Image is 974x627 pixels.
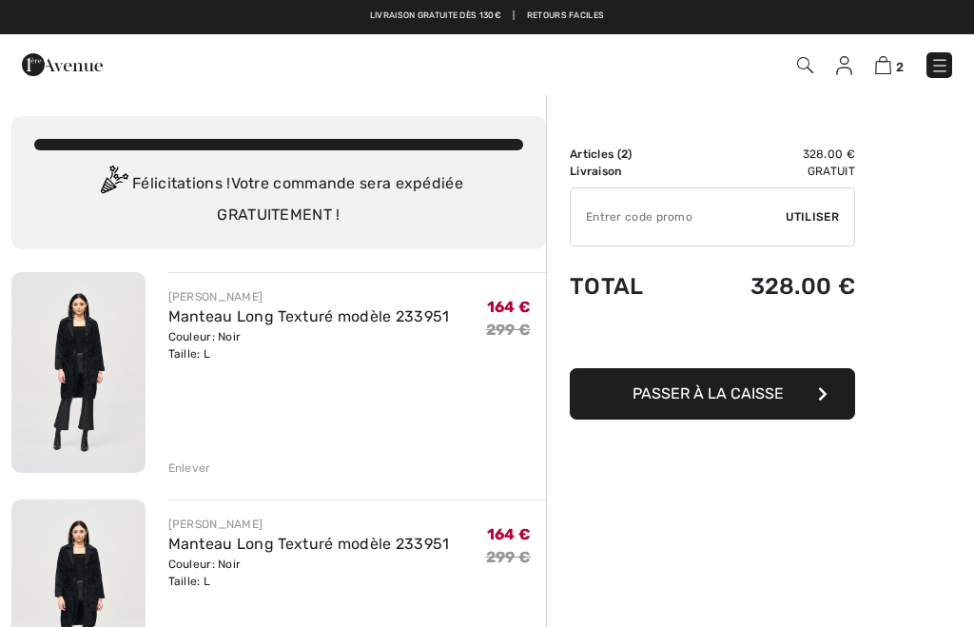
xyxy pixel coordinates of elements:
td: Total [570,254,688,319]
a: Retours faciles [527,10,605,23]
td: Articles ( ) [570,146,688,163]
div: [PERSON_NAME] [168,516,450,533]
span: 2 [621,147,628,161]
iframe: PayPal [570,319,855,362]
s: 299 € [486,321,532,339]
img: Panier d'achat [875,56,891,74]
img: Recherche [797,57,813,73]
a: Manteau Long Texturé modèle 233951 [168,307,450,325]
td: Gratuit [688,163,855,180]
div: [PERSON_NAME] [168,288,450,305]
span: | [513,10,515,23]
td: Livraison [570,163,688,180]
span: 164 € [487,298,532,316]
td: 328.00 € [688,254,855,319]
button: Passer à la caisse [570,368,855,420]
img: Mes infos [836,56,852,75]
div: Couleur: Noir Taille: L [168,556,450,590]
img: Menu [930,56,949,75]
img: Congratulation2.svg [94,166,132,204]
a: Manteau Long Texturé modèle 233951 [168,535,450,553]
s: 299 € [486,548,532,566]
span: Utiliser [786,208,839,225]
a: 1ère Avenue [22,54,103,72]
span: Passer à la caisse [633,384,784,402]
span: 2 [896,60,904,74]
td: 328.00 € [688,146,855,163]
input: Code promo [571,188,786,245]
img: Manteau Long Texturé modèle 233951 [11,272,146,473]
img: 1ère Avenue [22,46,103,84]
div: Félicitations ! Votre commande sera expédiée GRATUITEMENT ! [34,166,523,226]
span: 164 € [487,525,532,543]
div: Couleur: Noir Taille: L [168,328,450,362]
a: 2 [875,53,904,76]
a: Livraison gratuite dès 130€ [370,10,501,23]
div: Enlever [168,460,211,477]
